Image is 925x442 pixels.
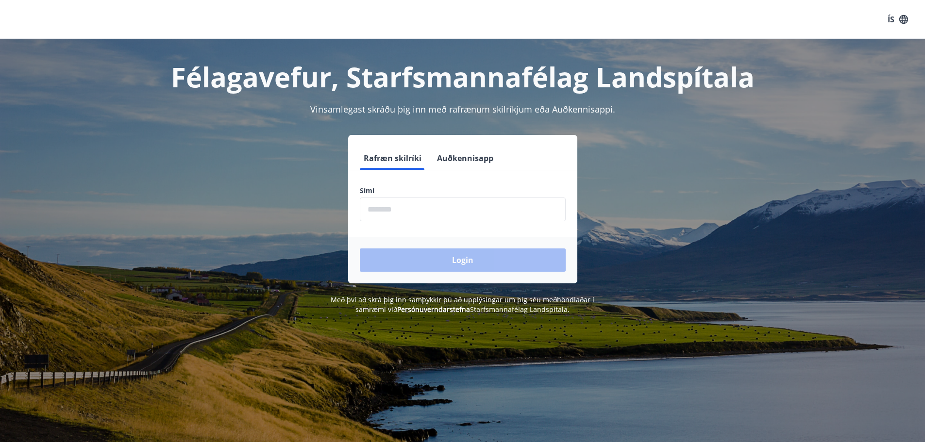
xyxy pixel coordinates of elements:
button: ÍS [882,11,913,28]
span: Vinsamlegast skráðu þig inn með rafrænum skilríkjum eða Auðkennisappi. [310,103,615,115]
label: Sími [360,186,566,196]
button: Auðkennisapp [433,147,497,170]
a: Persónuverndarstefna [397,305,470,314]
h1: Félagavefur, Starfsmannafélag Landspítala [125,58,801,95]
span: Með því að skrá þig inn samþykkir þú að upplýsingar um þig séu meðhöndlaðar í samræmi við Starfsm... [331,295,594,314]
button: Rafræn skilríki [360,147,425,170]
